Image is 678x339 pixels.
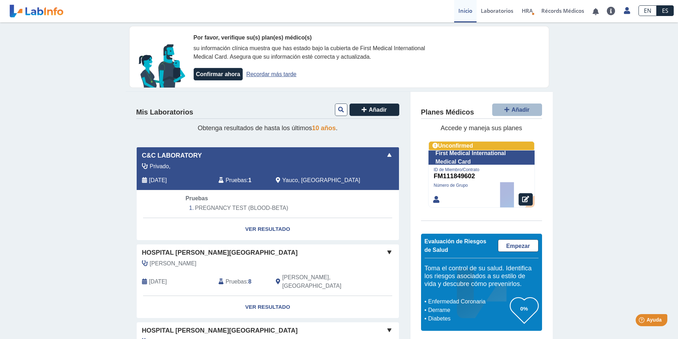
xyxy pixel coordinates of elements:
span: Añadir [369,107,387,113]
a: EN [638,5,657,16]
span: 2025-03-11 [149,277,167,286]
iframe: Help widget launcher [615,311,670,331]
span: 2025-09-08 [149,176,167,185]
li: Enfermedad Coronaria [426,297,510,306]
a: ES [657,5,674,16]
li: PREGNANCY TEST (BLOOD-BETA) [185,203,349,213]
span: Pruebas [226,176,247,185]
button: Confirmar ahora [194,68,243,80]
span: Ponce, PR [282,273,361,290]
span: Pruebas [226,277,247,286]
span: Pruebas [185,195,208,201]
span: su información clínica muestra que has estado bajo la cubierta de First Medical International Med... [194,45,425,60]
span: Yauco, PR [282,176,360,185]
li: Diabetes [426,314,510,323]
h4: Mis Laboratorios [136,108,193,117]
a: Ver Resultado [137,296,399,318]
span: Hospital [PERSON_NAME][GEOGRAPHIC_DATA] [142,248,298,258]
h3: 0% [510,304,538,313]
div: Por favor, verifique su(s) plan(es) médico(s) [194,33,446,42]
h5: Toma el control de su salud. Identifica los riesgos asociados a su estilo de vida y descubre cómo... [425,265,538,288]
button: Añadir [492,104,542,116]
span: C&C Laboratory [142,151,202,160]
span: Martinez Colon, Jorge [150,259,196,268]
a: Ver Resultado [137,218,399,240]
span: Obtenga resultados de hasta los últimos . [198,125,337,132]
span: Privado, [150,162,171,171]
span: Accede y maneja sus planes [441,125,522,132]
span: Evaluación de Riesgos de Salud [425,238,487,253]
a: Empezar [498,239,538,252]
b: 8 [248,279,252,285]
span: Hospital [PERSON_NAME][GEOGRAPHIC_DATA] [142,326,298,335]
span: Añadir [511,107,530,113]
div: : [213,273,270,290]
div: : [213,176,270,185]
span: HRA [522,7,533,14]
span: 10 años [312,125,336,132]
b: 1 [248,177,252,183]
span: Empezar [506,243,530,249]
li: Derrame [426,306,510,314]
button: Añadir [349,104,399,116]
h4: Planes Médicos [421,108,474,117]
a: Recordar más tarde [246,71,296,77]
